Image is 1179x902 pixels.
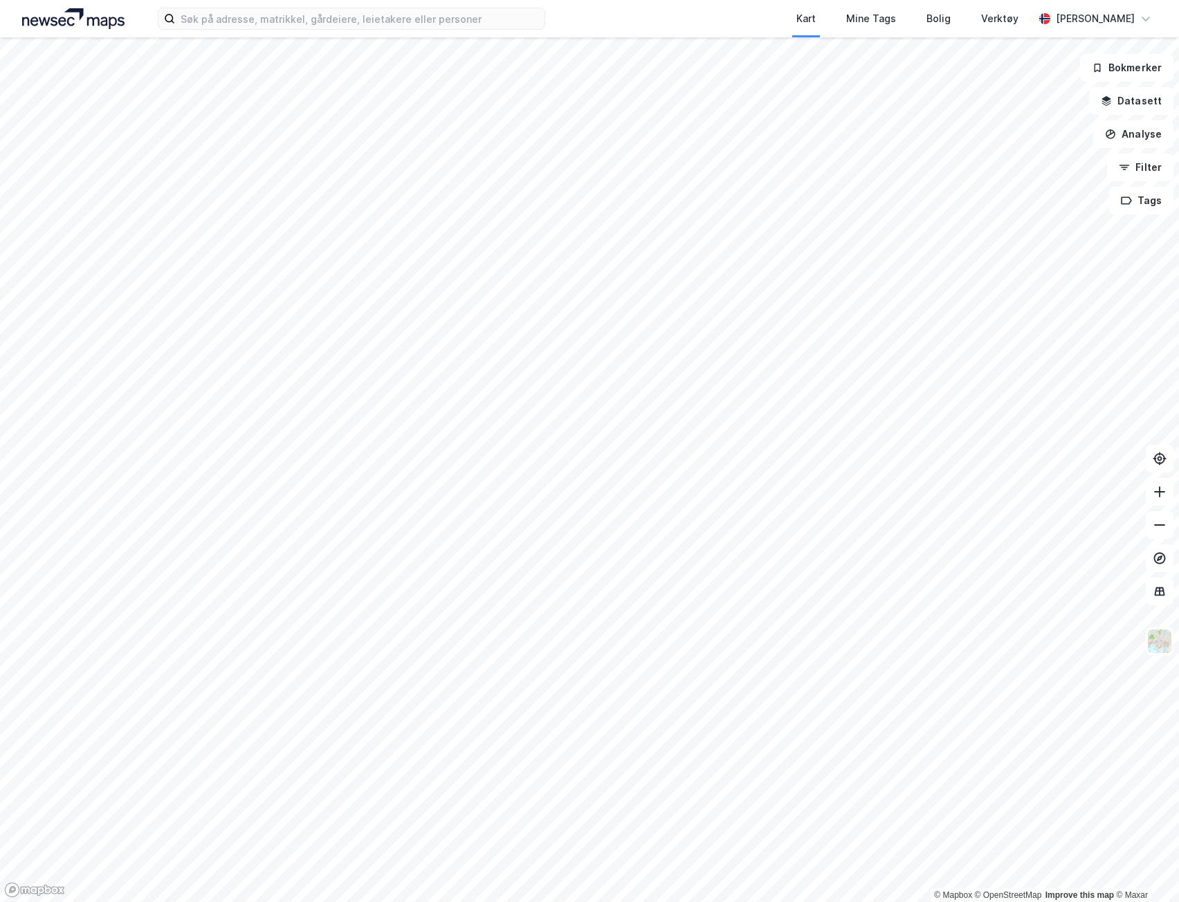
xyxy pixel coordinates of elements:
iframe: Chat Widget [1110,836,1179,902]
div: Kart [796,10,816,27]
div: Verktøy [981,10,1018,27]
button: Tags [1109,187,1173,214]
div: Kontrollprogram for chat [1110,836,1179,902]
button: Bokmerker [1080,54,1173,82]
a: OpenStreetMap [975,890,1042,900]
a: Mapbox [934,890,972,900]
button: Analyse [1093,120,1173,148]
img: Z [1146,628,1173,654]
a: Improve this map [1045,890,1114,900]
div: Mine Tags [846,10,896,27]
a: Mapbox homepage [4,882,65,898]
div: Bolig [926,10,951,27]
button: Filter [1107,154,1173,181]
img: logo.a4113a55bc3d86da70a041830d287a7e.svg [22,8,125,29]
div: [PERSON_NAME] [1056,10,1135,27]
button: Datasett [1089,87,1173,115]
input: Søk på adresse, matrikkel, gårdeiere, leietakere eller personer [175,8,545,29]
